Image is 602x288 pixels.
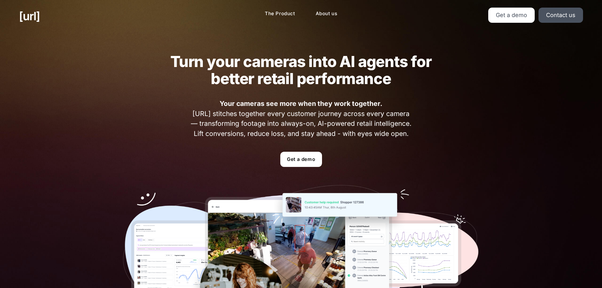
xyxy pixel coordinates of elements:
[538,8,583,23] a: Contact us
[488,8,535,23] a: Get a demo
[158,53,444,87] h2: Turn your cameras into AI agents for better retail performance
[280,152,322,167] a: Get a demo
[311,8,343,20] a: About us
[220,100,382,107] strong: Your cameras see more when they work together.
[260,8,300,20] a: The Product
[189,99,413,138] span: [URL] stitches together every customer journey across every camera — transforming footage into al...
[19,8,40,25] a: [URL]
